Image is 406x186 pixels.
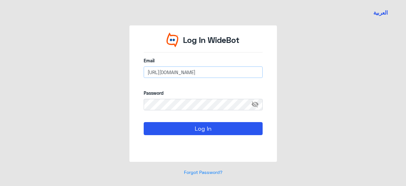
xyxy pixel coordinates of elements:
label: Email [144,57,263,64]
p: Log In WideBot [183,34,239,46]
button: Log In [144,122,263,135]
a: Switch language [370,5,392,21]
a: Forgot Password? [184,169,222,175]
input: Enter your email here... [144,66,263,78]
label: Password [144,90,263,96]
span: visibility_off [251,99,263,110]
button: العربية [373,9,388,17]
img: Widebot Logo [167,32,179,47]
